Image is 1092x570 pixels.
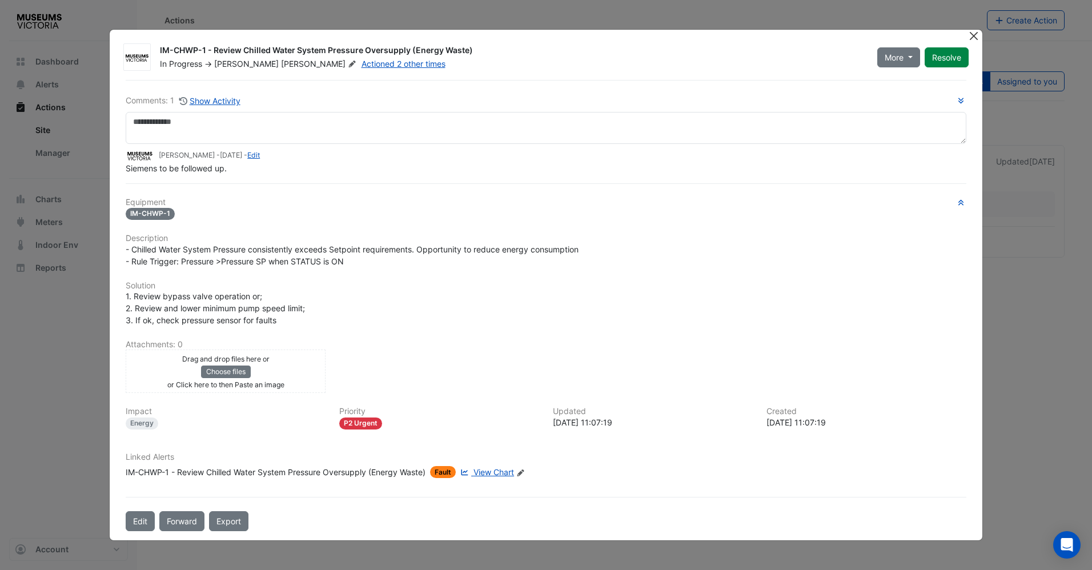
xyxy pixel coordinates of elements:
span: More [885,51,904,63]
a: Export [209,511,248,531]
h6: Priority [339,407,539,416]
button: Resolve [925,47,969,67]
h6: Attachments: 0 [126,340,966,350]
span: IM-CHWP-1 [126,208,175,220]
div: IM-CHWP-1 - Review Chilled Water System Pressure Oversupply (Energy Waste) [126,466,425,478]
span: 1. Review bypass valve operation or; 2. Review and lower minimum pump speed limit; 3. If ok, chec... [126,291,305,325]
h6: Created [766,407,966,416]
span: - Chilled Water System Pressure consistently exceeds Setpoint requirements. Opportunity to reduce... [126,244,579,266]
h6: Linked Alerts [126,452,966,462]
h6: Impact [126,407,326,416]
small: Drag and drop files here or [182,355,270,363]
span: 2025-09-10 11:07:19 [220,151,242,159]
span: Fault [430,466,456,478]
small: or Click here to then Paste an image [167,380,284,389]
h6: Updated [553,407,753,416]
button: More [877,47,920,67]
img: Museums Victoria [126,149,154,162]
small: [PERSON_NAME] - - [159,150,260,160]
button: Choose files [201,366,251,378]
h6: Equipment [126,198,966,207]
fa-icon: Edit Linked Alerts [516,468,525,477]
div: [DATE] 11:07:19 [553,416,753,428]
button: Close [968,30,980,42]
button: Edit [126,511,155,531]
span: [PERSON_NAME] [214,59,279,69]
a: Actioned 2 other times [362,59,445,69]
div: Energy [126,418,158,429]
div: IM-CHWP-1 - Review Chilled Water System Pressure Oversupply (Energy Waste) [160,45,864,58]
div: [DATE] 11:07:19 [766,416,966,428]
h6: Description [126,234,966,243]
h6: Solution [126,281,966,291]
span: [PERSON_NAME] [281,58,359,70]
span: In Progress [160,59,202,69]
span: View Chart [473,467,514,477]
div: Comments: 1 [126,94,241,107]
div: P2 Urgent [339,418,382,429]
div: Open Intercom Messenger [1053,531,1081,559]
a: View Chart [458,466,514,478]
span: -> [204,59,212,69]
a: Edit [247,151,260,159]
button: Show Activity [179,94,241,107]
img: Museums Victoria [124,52,150,63]
button: Forward [159,511,204,531]
span: Siemens to be followed up. [126,163,227,173]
